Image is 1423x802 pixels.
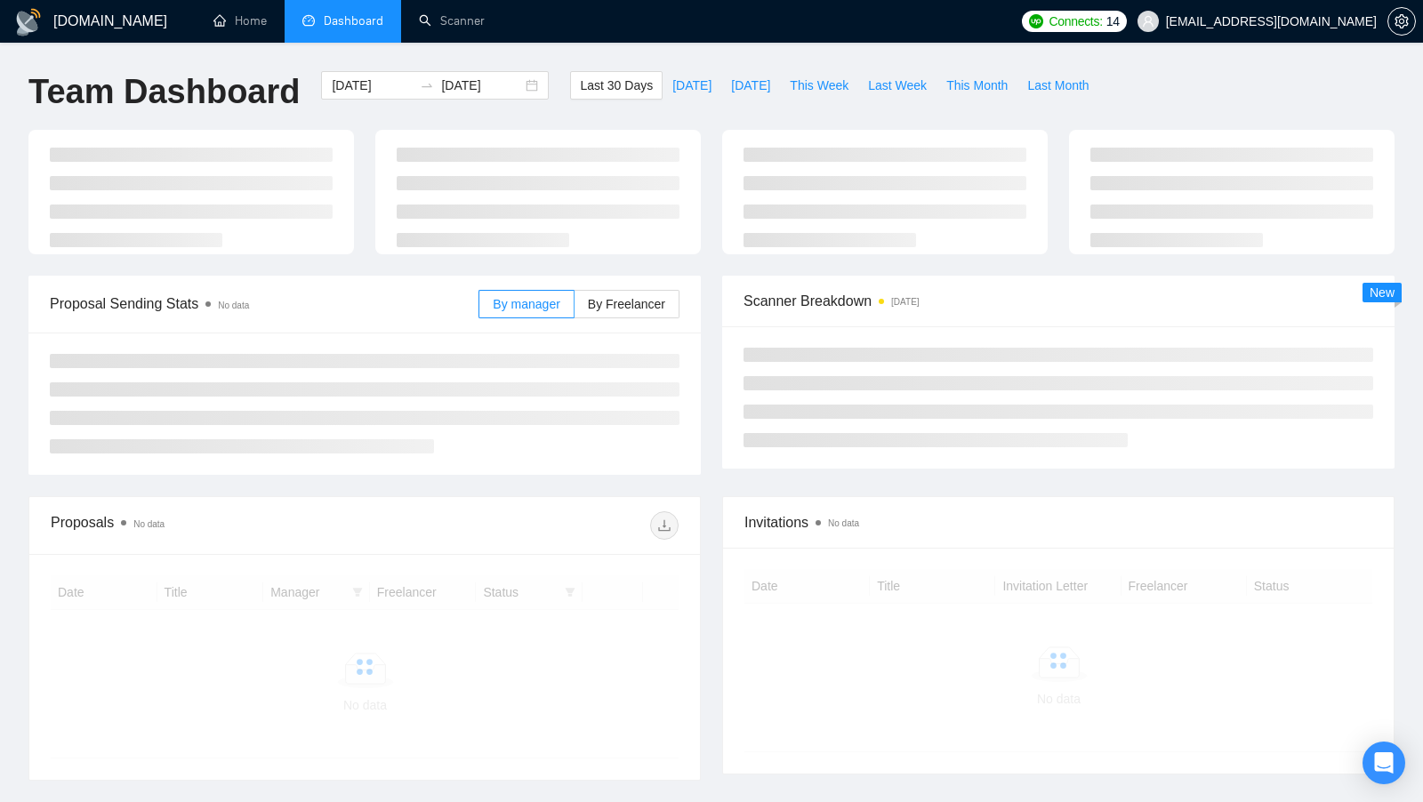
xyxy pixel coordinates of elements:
[858,71,937,100] button: Last Week
[721,71,780,100] button: [DATE]
[570,71,663,100] button: Last 30 Days
[28,71,300,113] h1: Team Dashboard
[419,13,485,28] a: searchScanner
[672,76,711,95] span: [DATE]
[441,76,522,95] input: End date
[1027,76,1089,95] span: Last Month
[731,76,770,95] span: [DATE]
[588,297,665,311] span: By Freelancer
[218,301,249,310] span: No data
[663,71,721,100] button: [DATE]
[891,297,919,307] time: [DATE]
[1370,285,1395,300] span: New
[420,78,434,92] span: to
[332,76,413,95] input: Start date
[744,290,1373,312] span: Scanner Breakdown
[790,76,848,95] span: This Week
[946,76,1008,95] span: This Month
[493,297,559,311] span: By manager
[302,14,315,27] span: dashboard
[828,518,859,528] span: No data
[868,76,927,95] span: Last Week
[937,71,1017,100] button: This Month
[50,293,478,315] span: Proposal Sending Stats
[1388,14,1415,28] span: setting
[51,511,365,540] div: Proposals
[1029,14,1043,28] img: upwork-logo.png
[1106,12,1120,31] span: 14
[324,13,383,28] span: Dashboard
[1017,71,1098,100] button: Last Month
[744,511,1372,533] span: Invitations
[133,519,165,529] span: No data
[1363,742,1405,784] div: Open Intercom Messenger
[1049,12,1102,31] span: Connects:
[780,71,858,100] button: This Week
[1142,15,1154,28] span: user
[1387,14,1416,28] a: setting
[14,8,43,36] img: logo
[213,13,267,28] a: homeHome
[1387,7,1416,36] button: setting
[580,76,653,95] span: Last 30 Days
[420,78,434,92] span: swap-right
